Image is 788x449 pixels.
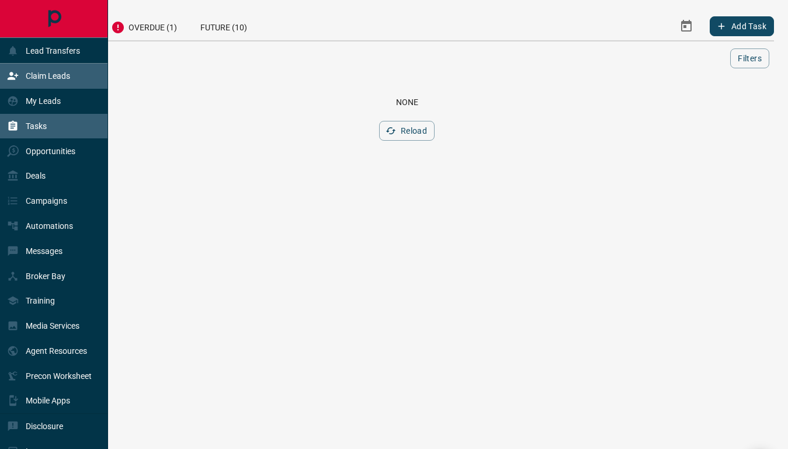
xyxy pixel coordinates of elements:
[672,12,700,40] button: Select Date Range
[189,12,259,40] div: Future (10)
[379,121,435,141] button: Reload
[730,48,769,68] button: Filters
[99,12,189,40] div: Overdue (1)
[710,16,774,36] button: Add Task
[54,98,760,107] div: None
